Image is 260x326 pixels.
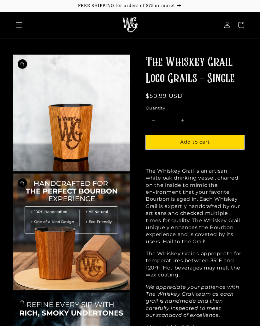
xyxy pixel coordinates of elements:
p: The Whiskey Grail is an artisan white oak drinking vessel, charred on the inside to mimic the env... [146,168,244,245]
summary: Menu [12,18,26,32]
span: The Whiskey Grail is appropriate for temperatures between 35°F and 120°F. Hot beverages may melt ... [146,251,241,278]
img: The Whiskey Grail [122,17,138,33]
em: We appreciate your patience with The Whiskey Grail team as each grail is handmade and then carefu... [146,284,239,318]
span: Add to cart [180,139,210,145]
p: FREE SHIPPING for orders of $75 or more! [6,3,254,9]
span: $50.99 USD [146,92,183,99]
h1: The Whiskey Grail Logo Grails - Single [146,54,244,87]
img: Grail Benefits [13,174,130,290]
button: Add to cart [146,135,244,149]
label: Quantity [146,105,244,111]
